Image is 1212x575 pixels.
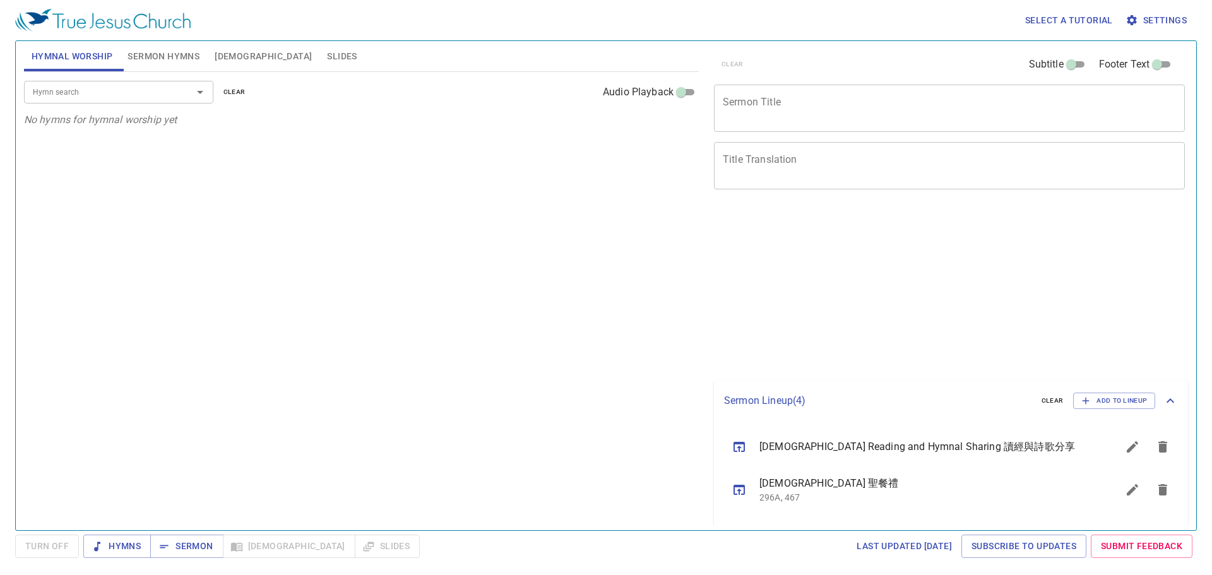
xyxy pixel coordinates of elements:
button: clear [1034,393,1071,408]
span: Submit Feedback [1101,538,1182,554]
i: No hymns for hymnal worship yet [24,114,177,126]
span: Footer Text [1099,57,1150,72]
span: clear [1042,395,1064,406]
iframe: from-child [709,203,1092,375]
button: Open [191,83,209,101]
p: 296A, 467 [759,491,1087,504]
span: Subscribe to Updates [971,538,1076,554]
div: Sermon Lineup(4)clearAdd to Lineup [714,380,1188,422]
button: clear [216,85,253,100]
span: [DEMOGRAPHIC_DATA] 聖餐禮 [759,476,1087,491]
button: Hymns [83,535,151,558]
span: Hymnal Worship [32,49,113,64]
span: Settings [1128,13,1187,28]
span: [DEMOGRAPHIC_DATA] [215,49,312,64]
span: Hymns [93,538,141,554]
span: Select a tutorial [1025,13,1113,28]
button: Add to Lineup [1073,393,1155,409]
span: [DEMOGRAPHIC_DATA] Reading and Hymnal Sharing 讀經與詩歌分享 [759,439,1087,454]
span: Sermon [160,538,213,554]
span: Sermon Hymns [128,49,199,64]
span: Subtitle [1029,57,1064,72]
span: Add to Lineup [1081,395,1147,406]
span: Audio Playback [603,85,674,100]
button: Select a tutorial [1020,9,1118,32]
a: Submit Feedback [1091,535,1192,558]
span: Slides [327,49,357,64]
p: Sermon Lineup ( 4 ) [724,393,1031,408]
span: clear [223,86,246,98]
button: Sermon [150,535,223,558]
span: Last updated [DATE] [857,538,952,554]
a: Subscribe to Updates [961,535,1086,558]
button: Settings [1123,9,1192,32]
a: Last updated [DATE] [852,535,957,558]
img: True Jesus Church [15,9,191,32]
